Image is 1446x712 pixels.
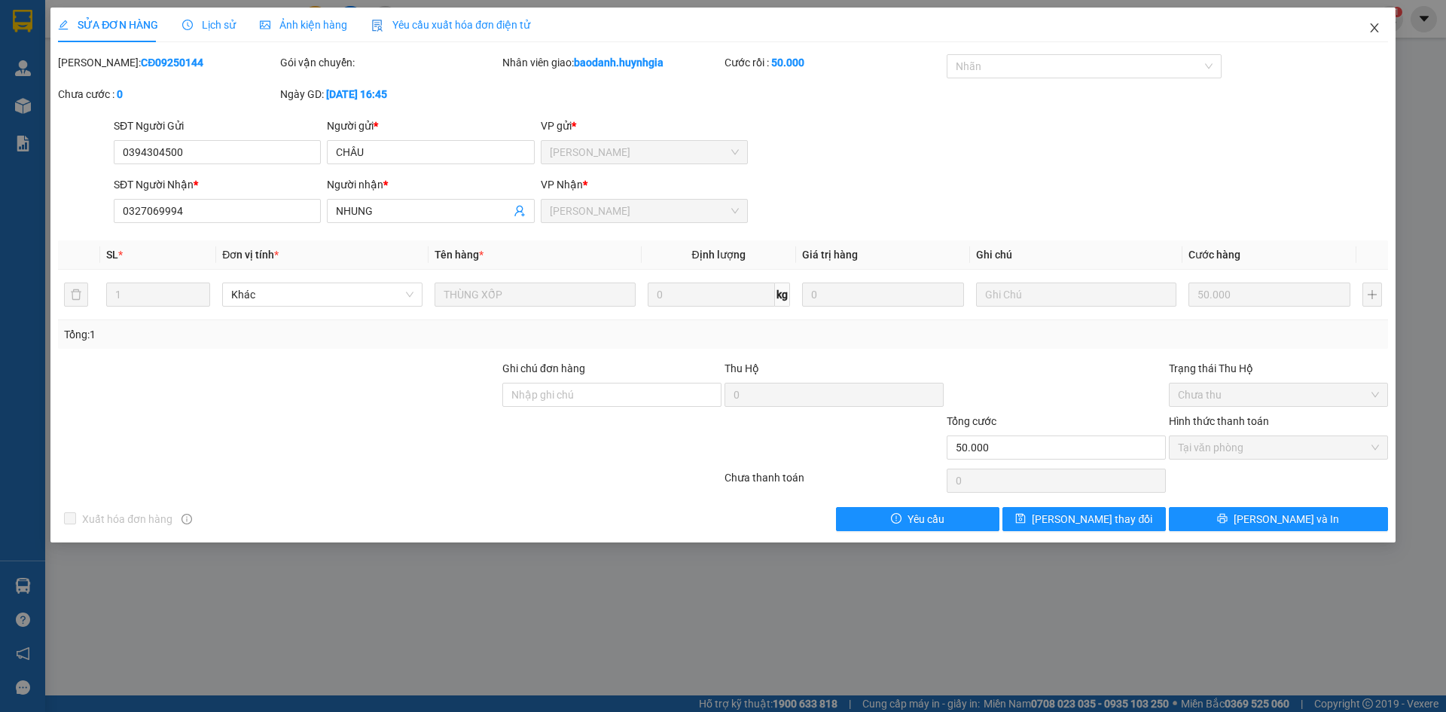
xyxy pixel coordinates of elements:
[117,88,123,100] b: 0
[502,362,585,374] label: Ghi chú đơn hàng
[802,283,964,307] input: 0
[1353,8,1396,50] button: Close
[114,118,321,134] div: SĐT Người Gửi
[1188,249,1240,261] span: Cước hàng
[1169,415,1269,427] label: Hình thức thanh toán
[1002,507,1166,531] button: save[PERSON_NAME] thay đổi
[976,283,1176,307] input: Ghi Chú
[775,283,790,307] span: kg
[58,19,158,31] span: SỬA ĐƠN HÀNG
[1178,436,1379,459] span: Tại văn phòng
[1234,511,1339,527] span: [PERSON_NAME] và In
[64,326,558,343] div: Tổng: 1
[371,19,530,31] span: Yêu cầu xuất hóa đơn điện tử
[947,415,996,427] span: Tổng cước
[260,20,270,30] span: picture
[541,118,748,134] div: VP gửi
[692,249,746,261] span: Định lượng
[260,19,347,31] span: Ảnh kiện hàng
[970,240,1182,270] th: Ghi chú
[514,205,526,217] span: user-add
[836,507,999,531] button: exclamation-circleYêu cầu
[574,57,664,69] b: baodanh.huynhgia
[891,513,901,525] span: exclamation-circle
[435,283,635,307] input: VD: Bàn, Ghế
[1169,507,1388,531] button: printer[PERSON_NAME] và In
[502,383,721,407] input: Ghi chú đơn hàng
[1368,22,1380,34] span: close
[771,57,804,69] b: 50.000
[182,514,192,524] span: info-circle
[231,283,413,306] span: Khác
[725,54,944,71] div: Cước rồi :
[326,88,387,100] b: [DATE] 16:45
[1169,360,1388,377] div: Trạng thái Thu Hộ
[1217,513,1228,525] span: printer
[802,249,858,261] span: Giá trị hàng
[1032,511,1152,527] span: [PERSON_NAME] thay đổi
[76,511,178,527] span: Xuất hóa đơn hàng
[1178,384,1379,406] span: Chưa thu
[327,118,534,134] div: Người gửi
[114,176,321,193] div: SĐT Người Nhận
[371,20,383,32] img: icon
[141,57,203,69] b: CĐ09250144
[1015,513,1026,525] span: save
[502,54,721,71] div: Nhân viên giao:
[725,362,759,374] span: Thu Hộ
[550,200,739,222] span: Phạm Ngũ Lão
[222,249,279,261] span: Đơn vị tính
[280,86,499,102] div: Ngày GD:
[58,20,69,30] span: edit
[182,19,236,31] span: Lịch sử
[1362,283,1382,307] button: plus
[435,249,484,261] span: Tên hàng
[280,54,499,71] div: Gói vận chuyển:
[58,86,277,102] div: Chưa cước :
[64,283,88,307] button: delete
[106,249,118,261] span: SL
[908,511,944,527] span: Yêu cầu
[58,54,277,71] div: [PERSON_NAME]:
[723,469,945,496] div: Chưa thanh toán
[550,141,739,163] span: Cam Đức
[327,176,534,193] div: Người nhận
[1188,283,1350,307] input: 0
[182,20,193,30] span: clock-circle
[541,179,583,191] span: VP Nhận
